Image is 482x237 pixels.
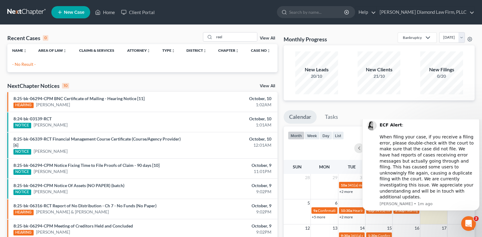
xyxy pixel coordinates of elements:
div: October, 10 [189,136,271,142]
span: New Case [64,10,84,15]
button: month [288,131,304,140]
div: October, 10 [189,116,271,122]
a: +5 more [312,215,325,219]
a: [PERSON_NAME] [36,229,70,235]
th: Claims & Services [74,44,122,56]
span: 14 [359,224,365,232]
span: Mon [319,164,330,169]
img: Profile image for Lindsey [7,1,17,11]
a: 8:25-bk-06294-CPM BNC Certificate of Mailing - Hearing Notice [11] [13,96,145,101]
div: 9:02PM [189,229,271,235]
div: 9:02PM [189,189,271,195]
a: Attorneyunfold_more [127,48,150,53]
div: : ​ When filing your case, if you receive a filing error, please double-check with the court to m... [20,3,115,81]
a: 8:25-bk-06294-CPM Meeting of Creditors Held and Concluded [13,223,133,228]
div: 11:01PM [189,168,271,175]
span: 2 [474,216,479,221]
a: +2 more [339,215,353,219]
a: [PERSON_NAME] Diamond Law Firm, PLLC [377,7,474,18]
div: 10 [62,83,69,88]
div: New Clients [358,66,400,73]
div: October, 10 [189,96,271,102]
div: October, 9 [189,182,271,189]
i: unfold_more [147,49,150,53]
a: Typeunfold_more [162,48,175,53]
i: unfold_more [63,49,67,53]
span: 12 [304,224,311,232]
a: Calendar [284,110,317,124]
a: Help [355,7,376,18]
div: 1:02AM [189,102,271,108]
div: October, 9 [189,203,271,209]
a: Tasks [319,110,344,124]
a: 8:25-bk-06294-CPM Notice Fixing Time to File Proofs of Claim - 90 days [10] [13,163,160,168]
div: 20/10 [295,73,338,79]
i: unfold_more [171,49,175,53]
a: [PERSON_NAME] [34,122,68,128]
i: unfold_more [203,49,207,53]
a: Districtunfold_more [186,48,207,53]
a: [PERSON_NAME] [34,148,68,154]
a: 8:24-bk-03139-RCT [13,116,52,121]
h3: Monthly Progress [284,36,327,43]
a: [PERSON_NAME] [36,102,70,108]
i: unfold_more [235,49,239,53]
a: Case Nounfold_more [251,48,270,53]
div: NOTICE [13,123,31,128]
div: 12:01AM [189,142,271,148]
div: NOTICE [13,169,31,175]
p: Message from Lindsey, sent 1m ago [20,82,115,87]
a: Home [92,7,118,18]
span: 6 [334,199,338,207]
input: Search by name... [214,32,257,41]
button: week [304,131,320,140]
a: [PERSON_NAME] [34,189,68,195]
span: Sun [293,164,302,169]
a: +2 more [339,189,353,194]
div: 9:02PM [189,209,271,215]
div: HEARING [13,210,34,215]
div: NOTICE [13,190,31,195]
a: 8:25-bk-06339-RCT Financial Management Course Certificate (Course/Agency Provider) [6] [13,136,181,148]
i: unfold_more [23,49,27,53]
i: unfold_more [267,49,270,53]
span: Hearing for [PERSON_NAME] & [PERSON_NAME] [353,208,433,213]
span: 28 [304,174,311,181]
div: HEARING [13,103,34,108]
a: View All [260,84,275,88]
span: Confirmation Hearing for [PERSON_NAME] [318,208,388,213]
div: October, 9 [189,162,271,168]
a: [PERSON_NAME] & [PERSON_NAME] [36,209,109,215]
span: 30 [359,174,365,181]
span: 341(a) meeting for [PERSON_NAME] [348,183,407,187]
div: Bankruptcy [403,35,422,40]
span: 9a [313,208,317,213]
button: day [320,131,332,140]
a: Nameunfold_more [12,48,27,53]
div: NOTICE [13,149,31,155]
a: Area of Lawunfold_more [38,48,67,53]
a: 8:25-bk-06294-CPM Notice Of Assets (NO PAPER) (batch) [13,183,124,188]
span: Tue [348,164,356,169]
div: HEARING [13,230,34,235]
a: Chapterunfold_more [218,48,239,53]
span: 5 [307,199,311,207]
span: 13 [332,224,338,232]
div: New Filings [420,66,463,73]
div: 21/10 [358,73,400,79]
div: Recent Cases [7,34,48,42]
a: [PERSON_NAME] [34,168,68,175]
b: ECF Alert [20,3,42,8]
span: 29 [332,174,338,181]
div: 1:01AM [189,122,271,128]
div: October, 9 [189,223,271,229]
input: Search by name... [289,6,345,18]
div: NextChapter Notices [7,82,69,89]
iframe: Intercom live chat [461,216,476,231]
iframe: Intercom notifications message [360,119,482,234]
div: 0 [43,35,48,41]
div: 0/20 [420,73,463,79]
a: View All [260,36,275,40]
span: 10a [341,183,347,187]
button: list [332,131,344,140]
